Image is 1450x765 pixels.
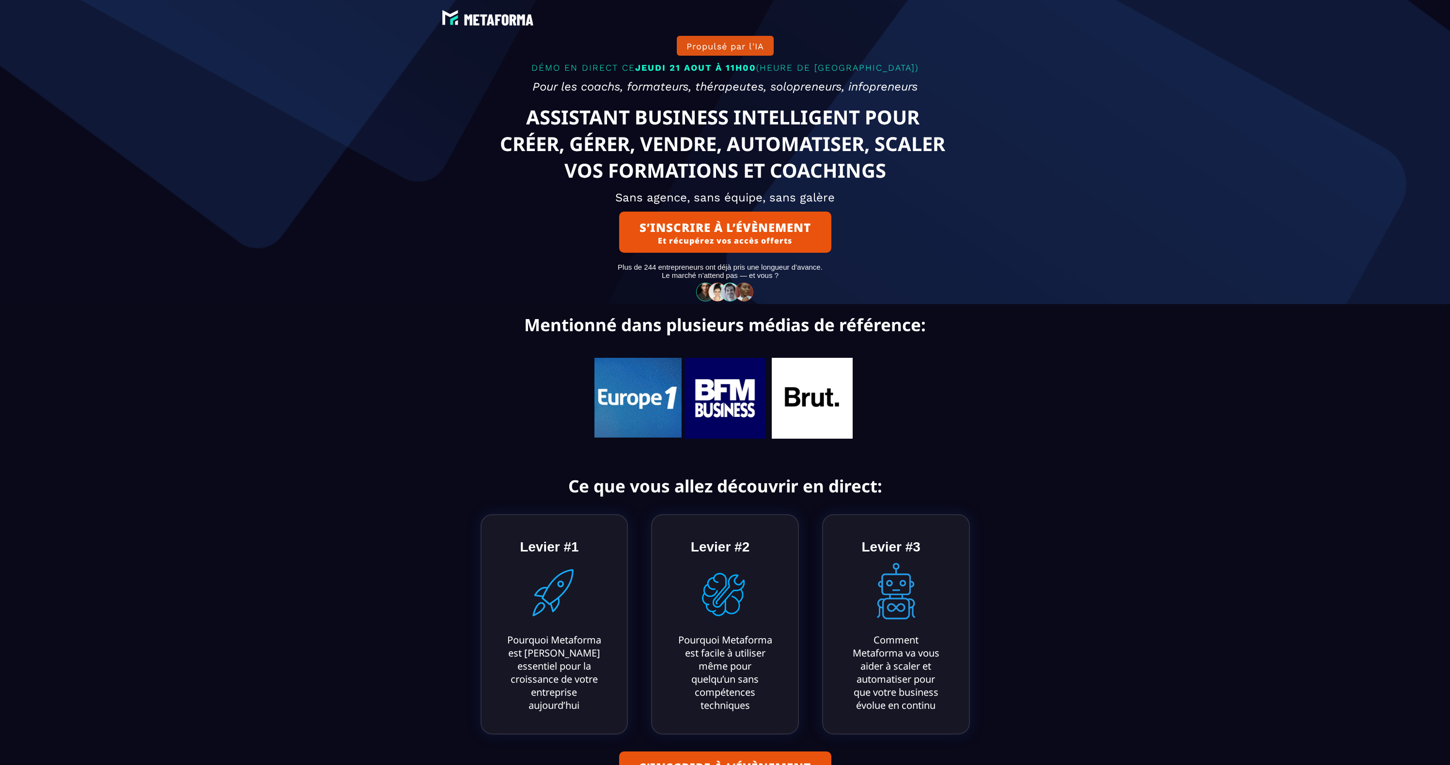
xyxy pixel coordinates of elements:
[7,474,1443,500] text: Ce que vous allez découvrir en direct:
[594,358,682,438] img: 0554b7621dbcc23f00e47a6d4a67910b_Capture_d%E2%80%99e%CC%81cran_2025-06-07_a%CC%80_08.10.48.png
[861,560,931,629] img: d4a267b17fc6e0ef114dc0b8481fbdda_E2C8B7EC-D681-4D32-9C9E-9B9A6C7BD6DF.png
[422,186,1028,209] h2: Sans agence, sans équipe, sans galère
[413,260,1028,282] text: Plus de 244 entrepreneurs ont déjà pris une longueur d’avance. Le marché n’attend pas — et vous ?
[468,101,982,186] text: ASSISTANT BUSINESS INTELLIGENT POUR CRÉER, GÉRER, VENDRE, AUTOMATISER, SCALER VOS FORMATIONS ET C...
[675,631,775,714] text: Pourquoi Metaforma est facile à utiliser même pour quelqu’un sans compétences techniques
[7,313,1443,338] text: Mentionné dans plusieurs médias de référence:
[422,60,1028,75] p: DÉMO EN DIRECT CE (HEURE DE [GEOGRAPHIC_DATA])
[693,282,757,302] img: 32586e8465b4242308ef789b458fc82f_community-people.png
[507,633,602,712] div: Pourquoi Metaforma est [PERSON_NAME] essentiel pour la croissance de votre entreprise aujourd’hui
[677,36,774,56] button: Propulsé par l'IA
[519,560,589,629] img: 7855a750c2a90cff45b22efec585ac75_9C77A67D-99AA-47C6-92F1-D3122C73E2E3.png
[517,537,581,557] text: Levier #1
[635,62,756,73] span: JEUDI 21 AOUT À 11H00
[859,537,922,557] text: Levier #3
[422,75,1028,98] h2: Pour les coachs, formateurs, thérapeutes, solopreneurs, infopreneurs
[685,358,765,439] img: b7f71f5504ea002da3ba733e1ad0b0f6_119.jpg
[688,537,752,557] text: Levier #2
[849,633,943,712] div: Comment Metaforma va vous aider à scaler et automatiser pour que votre business évolue en continu
[439,7,536,29] img: e6894688e7183536f91f6cf1769eef69_LOGO_BLANC.png
[772,358,853,439] img: 704b97603b3d89ec847c04719d9c8fae_221.jpg
[619,212,831,253] button: S’INSCRIRE À L’ÉVÈNEMENTEt récupérez vos accès offerts
[690,560,760,629] img: 1d3fc4a091ef8b41c79d0fb4c4bd3f35_D0A26184-220D-4C06-96EB-B2CDB567F1BB.png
